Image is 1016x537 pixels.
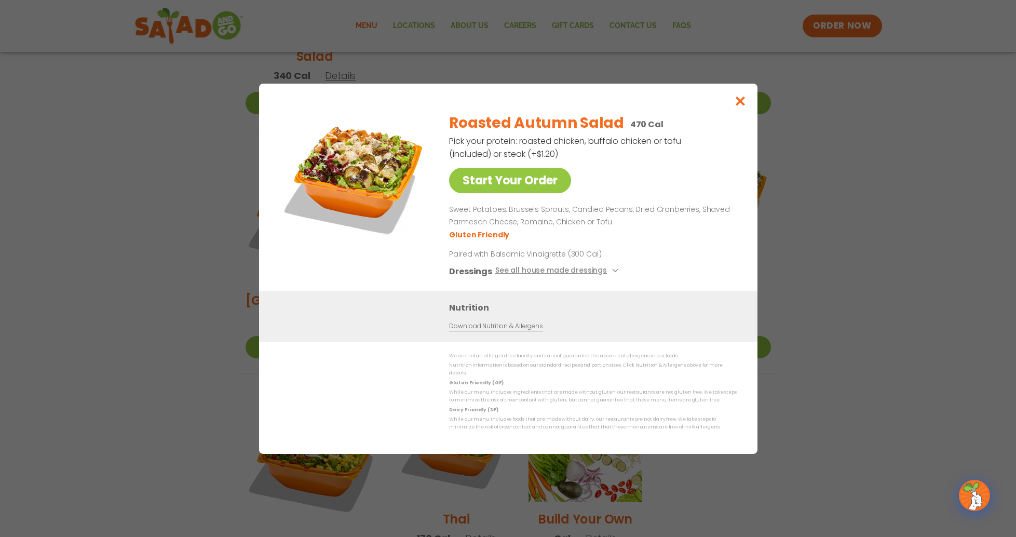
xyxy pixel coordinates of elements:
[449,388,737,405] p: While our menu includes ingredients that are made without gluten, our restaurants are not gluten ...
[449,321,543,331] a: Download Nutrition & Allergens
[449,352,737,360] p: We are not an allergen free facility and cannot guarantee the absence of allergens in our foods.
[449,301,742,314] h3: Nutrition
[723,84,757,118] button: Close modal
[449,168,571,193] a: Start Your Order
[449,248,641,259] p: Paired with Balsamic Vinaigrette (300 Cal)
[449,204,733,229] p: Sweet Potatoes, Brussels Sprouts, Candied Pecans, Dried Cranberries, Shaved Parmesan Cheese, Roma...
[449,379,503,385] strong: Gluten Friendly (GF)
[282,104,428,250] img: Featured product photo for Roasted Autumn Salad
[449,135,683,160] p: Pick your protein: roasted chicken, buffalo chicken or tofu (included) or steak (+$1.20)
[960,481,989,510] img: wpChatIcon
[449,264,492,277] h3: Dressings
[449,229,511,240] li: Gluten Friendly
[630,118,663,131] p: 470 Cal
[449,406,498,412] strong: Dairy Friendly (DF)
[449,415,737,432] p: While our menu includes foods that are made without dairy, our restaurants are not dairy free. We...
[495,264,621,277] button: See all house made dressings
[449,361,737,378] p: Nutrition information is based on our standard recipes and portion sizes. Click Nutrition & Aller...
[449,112,624,134] h2: Roasted Autumn Salad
